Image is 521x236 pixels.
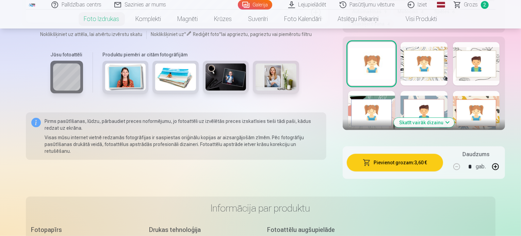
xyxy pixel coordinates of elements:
div: Fotopapīrs [31,225,136,235]
span: " [184,32,186,37]
div: Drukas tehnoloģija [149,225,254,235]
a: Suvenīri [240,10,276,29]
span: " [219,32,221,37]
a: Foto kalendāri [276,10,330,29]
a: Foto izdrukas [76,10,128,29]
h3: Informācija par produktu [31,202,490,214]
button: Skatīt vairāk dizainu [394,118,454,127]
span: Noklikšķiniet uz [151,32,184,37]
span: 2 [481,1,489,9]
h6: Produktu piemēri ar citām fotogrāfijām [100,51,302,58]
h5: Daudzums [462,150,489,159]
p: Pirms pasūtīšanas, lūdzu, pārbaudiet preces noformējumu, jo fotoattēli uz izvēlētās preces izskat... [45,118,321,131]
a: Visi produkti [387,10,445,29]
span: Grozs [464,1,478,9]
a: Magnēti [169,10,206,29]
span: Noklikšķiniet uz attēla, lai atvērtu izvērstu skatu [40,31,142,38]
div: Fotoattēlu augšupielāde [267,225,372,235]
img: /fa1 [29,3,36,7]
a: Krūzes [206,10,240,29]
a: Komplekti [128,10,169,29]
span: lai apgrieztu, pagrieztu vai piemērotu filtru [221,32,312,37]
span: Rediģēt foto [193,32,219,37]
div: gab. [476,159,486,175]
h6: Jūsu fotoattēli [50,51,83,58]
button: Pievienot grozam:3,60 € [347,154,443,171]
a: Atslēgu piekariņi [330,10,387,29]
p: Visas mūsu internet vietnē redzamās fotogrāfijas ir saspiestas oriģinālu kopijas ar aizsargājošām... [45,134,321,155]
